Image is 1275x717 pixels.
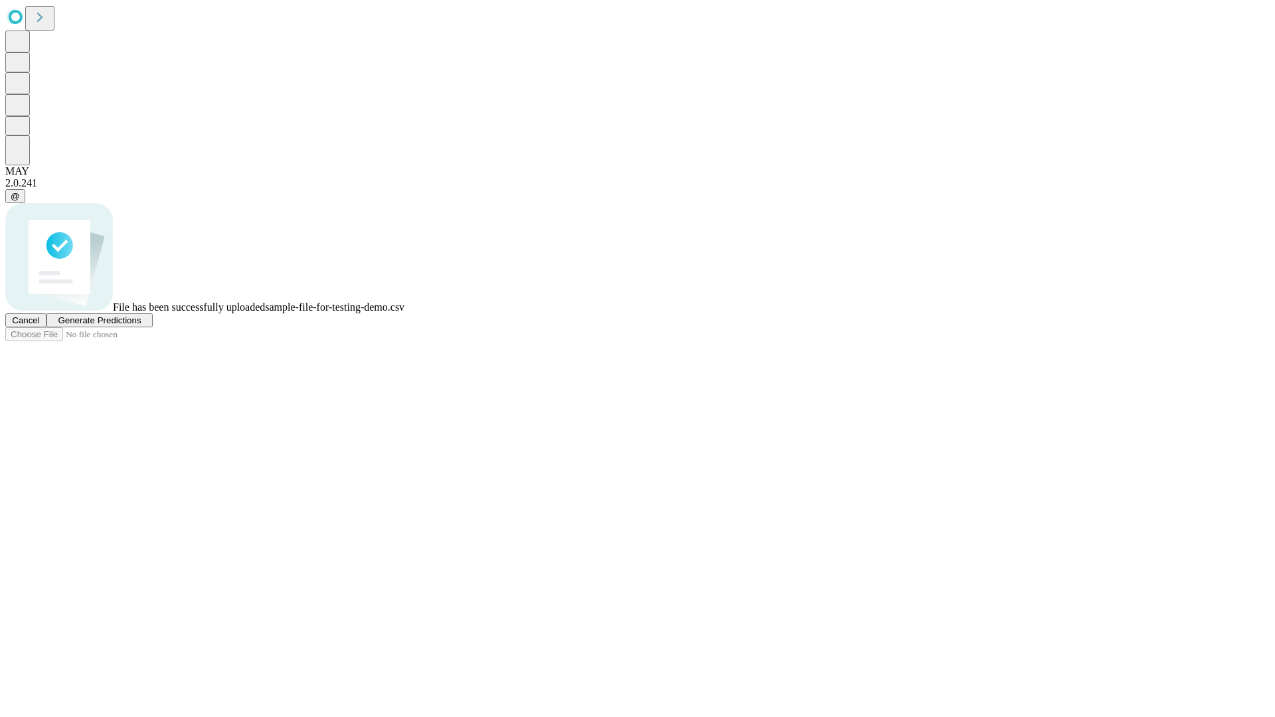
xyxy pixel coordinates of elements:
button: Generate Predictions [46,313,153,327]
div: MAY [5,165,1270,177]
span: @ [11,191,20,201]
span: sample-file-for-testing-demo.csv [265,301,404,313]
span: File has been successfully uploaded [113,301,265,313]
button: Cancel [5,313,46,327]
button: @ [5,189,25,203]
div: 2.0.241 [5,177,1270,189]
span: Cancel [12,315,40,325]
span: Generate Predictions [58,315,141,325]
